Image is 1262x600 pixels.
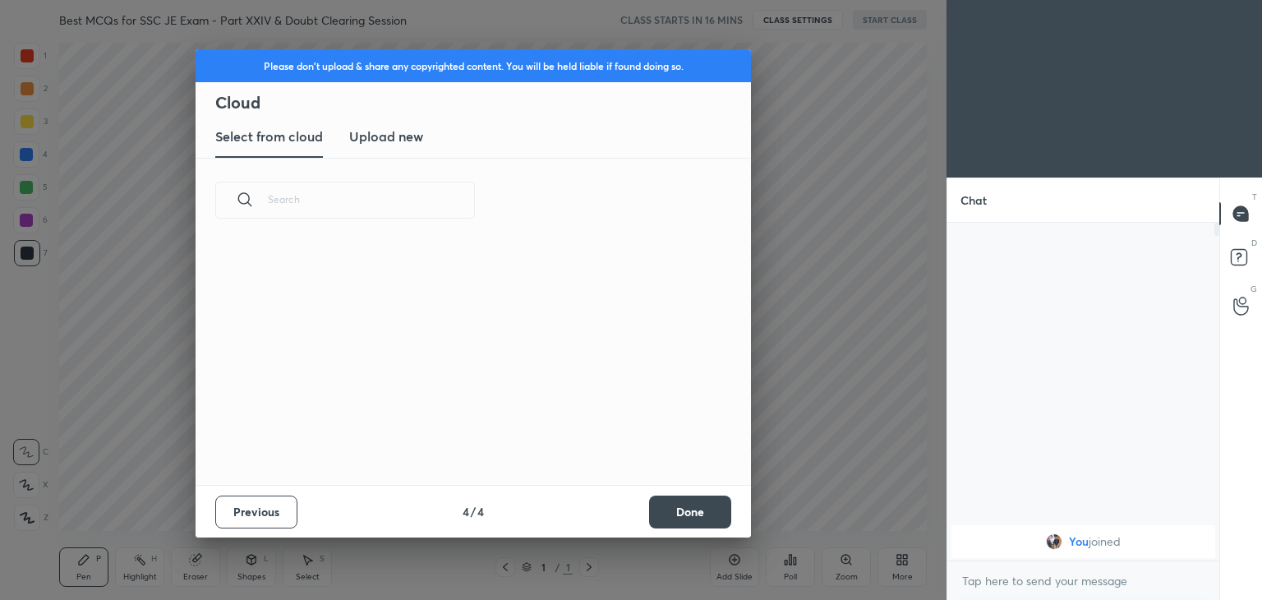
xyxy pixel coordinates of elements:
[215,127,323,146] h3: Select from cloud
[947,522,1219,561] div: grid
[947,178,1000,222] p: Chat
[215,92,751,113] h2: Cloud
[349,127,423,146] h3: Upload new
[649,496,731,528] button: Done
[477,503,484,520] h4: 4
[196,49,751,82] div: Please don't upload & share any copyrighted content. You will be held liable if found doing so.
[471,503,476,520] h4: /
[1251,237,1257,249] p: D
[215,496,297,528] button: Previous
[1252,191,1257,203] p: T
[1046,533,1062,550] img: fecdb386181f4cf2bff1f15027e2290c.jpg
[1250,283,1257,295] p: G
[463,503,469,520] h4: 4
[268,164,475,234] input: Search
[1089,535,1121,548] span: joined
[1069,535,1089,548] span: You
